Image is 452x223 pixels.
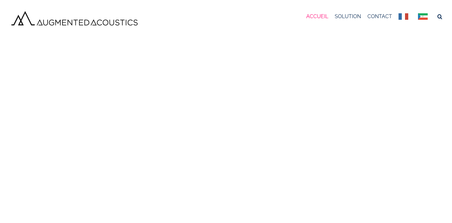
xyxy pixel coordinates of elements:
[367,14,392,19] span: CONTACT
[437,5,442,28] a: Recherche
[306,14,328,19] span: ACCUEIL
[10,10,139,27] img: Augmented Acoustics Logo
[335,5,361,28] a: SOLUTION
[418,5,431,28] a: e
[335,14,361,19] span: SOLUTION
[367,5,392,28] a: CONTACT
[399,5,411,28] a: Français
[306,5,328,28] a: ACCUEIL
[306,5,442,28] nav: Menu principal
